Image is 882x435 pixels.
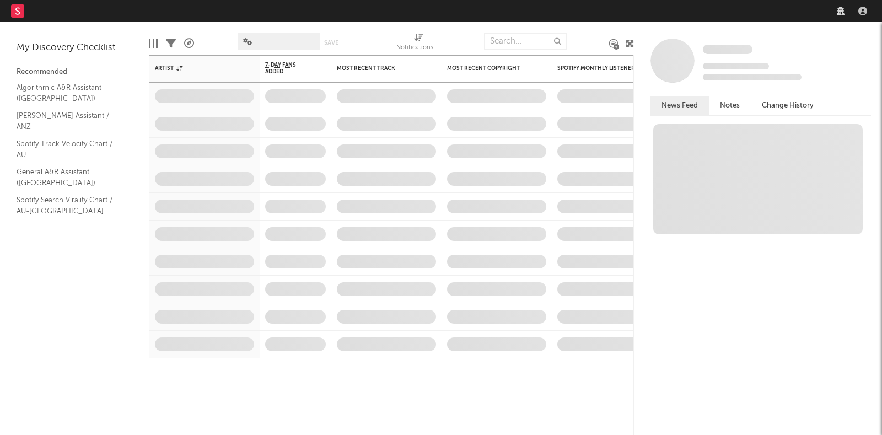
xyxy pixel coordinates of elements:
[703,63,769,69] span: Tracking Since: [DATE]
[324,40,338,46] button: Save
[155,65,238,72] div: Artist
[17,166,121,189] a: General A&R Assistant ([GEOGRAPHIC_DATA])
[184,28,194,60] div: A&R Pipeline
[709,96,751,115] button: Notes
[650,96,709,115] button: News Feed
[751,96,825,115] button: Change History
[17,194,121,217] a: Spotify Search Virality Chart / AU-[GEOGRAPHIC_DATA]
[17,110,121,132] a: [PERSON_NAME] Assistant / ANZ
[703,45,752,54] span: Some Artist
[17,66,132,79] div: Recommended
[396,28,440,60] div: Notifications (Artist)
[557,65,640,72] div: Spotify Monthly Listeners
[149,28,158,60] div: Edit Columns
[447,65,530,72] div: Most Recent Copyright
[17,82,121,104] a: Algorithmic A&R Assistant ([GEOGRAPHIC_DATA])
[703,74,802,80] span: 0 fans last week
[484,33,567,50] input: Search...
[166,28,176,60] div: Filters
[337,65,420,72] div: Most Recent Track
[17,138,121,160] a: Spotify Track Velocity Chart / AU
[17,41,132,55] div: My Discovery Checklist
[265,62,309,75] span: 7-Day Fans Added
[703,44,752,55] a: Some Artist
[396,41,440,55] div: Notifications (Artist)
